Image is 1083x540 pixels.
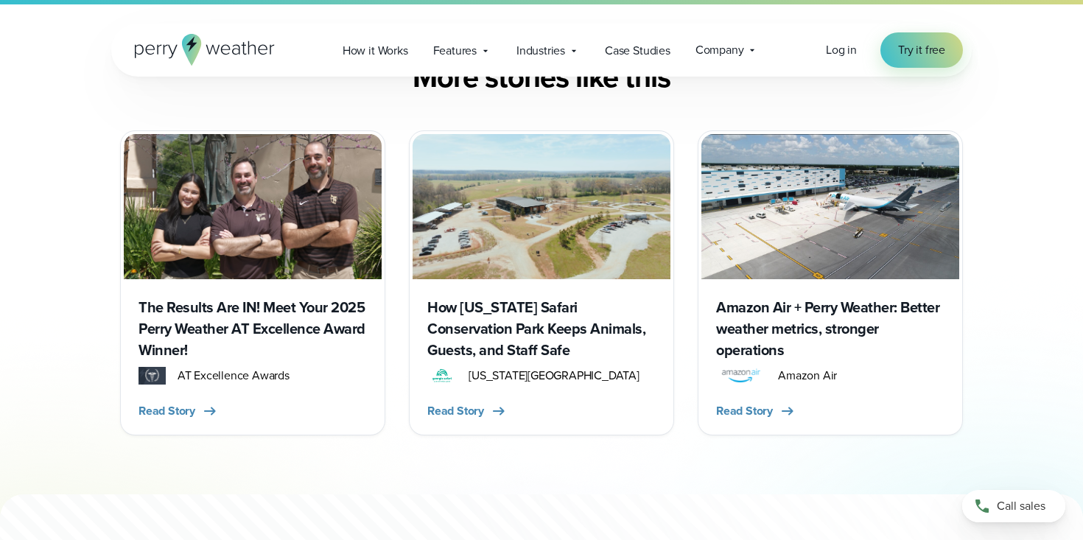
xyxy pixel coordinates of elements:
[427,297,656,361] h3: How [US_STATE] Safari Conservation Park Keeps Animals, Guests, and Staff Safe
[427,402,484,420] span: Read Story
[716,402,796,420] button: Read Story
[716,297,944,361] h3: Amazon Air + Perry Weather: Better weather metrics, stronger operations
[178,367,290,385] span: AT Excellence Awards
[898,41,945,59] span: Try it free
[111,60,972,95] h2: More stories like this
[124,134,382,279] img: Eli Hallak
[716,367,766,385] img: Amazon-Air.svg
[427,402,508,420] button: Read Story
[695,41,744,59] span: Company
[413,134,670,279] img: Georgia Safari Conservation Park
[880,32,963,68] a: Try it free
[330,35,421,66] a: How it Works
[716,402,773,420] span: Read Story
[139,297,367,361] h3: The Results Are IN! Meet Your 2025 Perry Weather AT Excellence Award Winner!
[139,402,219,420] button: Read Story
[409,130,674,435] a: Georgia Safari Conservation Park How [US_STATE] Safari Conservation Park Keeps Animals, Guests, a...
[698,130,963,435] a: LAL-hub Amazon Air + Perry Weather: Better weather metrics, stronger operations Amazon Air Read S...
[826,41,857,58] span: Log in
[997,497,1045,515] span: Call sales
[120,130,385,435] a: Eli Hallak The Results Are IN! Meet Your 2025 Perry Weather AT Excellence Award Winner! Nominate ...
[592,35,683,66] a: Case Studies
[469,367,639,385] span: [US_STATE][GEOGRAPHIC_DATA]
[605,42,670,60] span: Case Studies
[826,41,857,59] a: Log in
[427,367,457,385] img: Georgia Safari Conservation Park Logo
[516,42,565,60] span: Industries
[343,42,408,60] span: How it Works
[962,490,1065,522] a: Call sales
[139,367,166,385] img: Nominate an Athletic Trainer for the 2024 Perry Weather AT Excellence Award! - Thumbnail
[433,42,477,60] span: Features
[701,134,959,279] img: LAL-hub
[139,402,195,420] span: Read Story
[778,367,837,385] span: Amazon Air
